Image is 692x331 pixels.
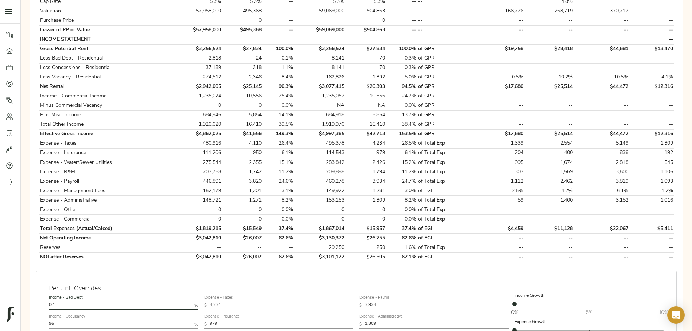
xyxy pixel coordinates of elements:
td: Expense - Payroll [39,177,173,186]
td: -- [263,25,294,35]
td: 3,934 [345,177,386,186]
td: 3,152 [574,196,629,205]
td: 152,179 [173,186,222,196]
td: Purchase Price [39,16,173,25]
td: 204 [471,148,524,158]
td: 38.4% [386,120,417,129]
td: 3,819 [574,177,629,186]
td: -- [629,205,674,215]
td: -- [525,63,574,73]
td: 995 [471,158,524,167]
td: 1,309 [629,139,674,148]
td: 10,556 [345,92,386,101]
td: 1,742 [222,167,263,177]
td: 950 [222,148,263,158]
td: 153.5% [386,129,417,139]
td: -- [574,16,629,25]
td: 545 [629,158,674,167]
td: 5.0% [386,73,417,82]
td: -- [629,54,674,63]
td: 59 [471,196,524,205]
td: 1,794 [345,167,386,177]
td: $27,834 [222,44,263,54]
td: of GPR [417,44,471,54]
td: of Total Exp [417,148,471,158]
td: -- [471,205,524,215]
td: $26,007 [222,234,263,243]
td: Expense - Insurance [39,148,173,158]
td: 0 [294,215,345,224]
td: NA [294,101,345,110]
td: $57,958,000 [173,25,222,35]
td: 303 [471,167,524,177]
td: -- [629,92,674,101]
td: $44,472 [574,129,629,139]
td: of Total Exp [417,177,471,186]
td: of EGI [417,186,471,196]
td: 203,758 [173,167,222,177]
td: 149.3% [263,129,294,139]
td: 3.1% [263,186,294,196]
td: Income - Commercial Income [39,92,173,101]
td: 5,149 [574,139,629,148]
td: of Total Exp [417,196,471,205]
td: Net Rental [39,82,173,92]
td: of Total Exp [417,167,471,177]
td: -- [574,215,629,224]
td: $4,862,025 [173,129,222,139]
td: -- [629,120,674,129]
td: 3.0% [386,186,417,196]
td: 4,110 [222,139,263,148]
label: Income - Occupancy [49,315,85,319]
td: 0.3% [386,63,417,73]
td: 1,569 [525,167,574,177]
td: $13,470 [629,44,674,54]
td: Plus Misc. Income [39,110,173,120]
td: -- [525,215,574,224]
td: -- [629,101,674,110]
td: -- [629,63,674,73]
td: 8.4% [263,73,294,82]
td: 274,512 [173,73,222,82]
td: $1,867,014 [294,224,345,234]
td: 495,368 [222,7,263,16]
td: 26.5% [386,139,417,148]
td: $17,680 [471,129,524,139]
td: 2,426 [345,158,386,167]
td: 16,410 [222,120,263,129]
td: 114,543 [294,148,345,158]
td: $2,942,005 [173,82,222,92]
td: -- [471,215,524,224]
td: $504,863 [345,25,386,35]
td: 0.1% [263,54,294,63]
td: 2,462 [525,177,574,186]
label: Expense - Taxes [204,296,233,300]
td: $4,997,385 [294,129,345,139]
td: -- [263,16,294,25]
td: Expense - R&M [39,167,173,177]
td: of Total Exp [417,205,471,215]
td: -- [417,16,471,25]
td: 1,674 [525,158,574,167]
td: Net Operating Income [39,234,173,243]
td: 24 [222,54,263,63]
td: 684,946 [173,110,222,120]
td: $19,758 [471,44,524,54]
td: of GPR [417,73,471,82]
td: 8,141 [294,63,345,73]
label: Income - Bad Debt [49,296,82,300]
td: $22,067 [574,224,629,234]
td: 0.0% [263,205,294,215]
td: Valuation [39,7,173,16]
td: Less Concessions - Residential [39,63,173,73]
td: -- [525,92,574,101]
td: $15,549 [222,224,263,234]
td: 0.0% [386,215,417,224]
td: 148,721 [173,196,222,205]
td: 39.5% [263,120,294,129]
td: 1,235,052 [294,92,345,101]
td: 15.1% [263,158,294,167]
td: 192 [629,148,674,158]
td: $27,834 [345,44,386,54]
td: 111,206 [173,148,222,158]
